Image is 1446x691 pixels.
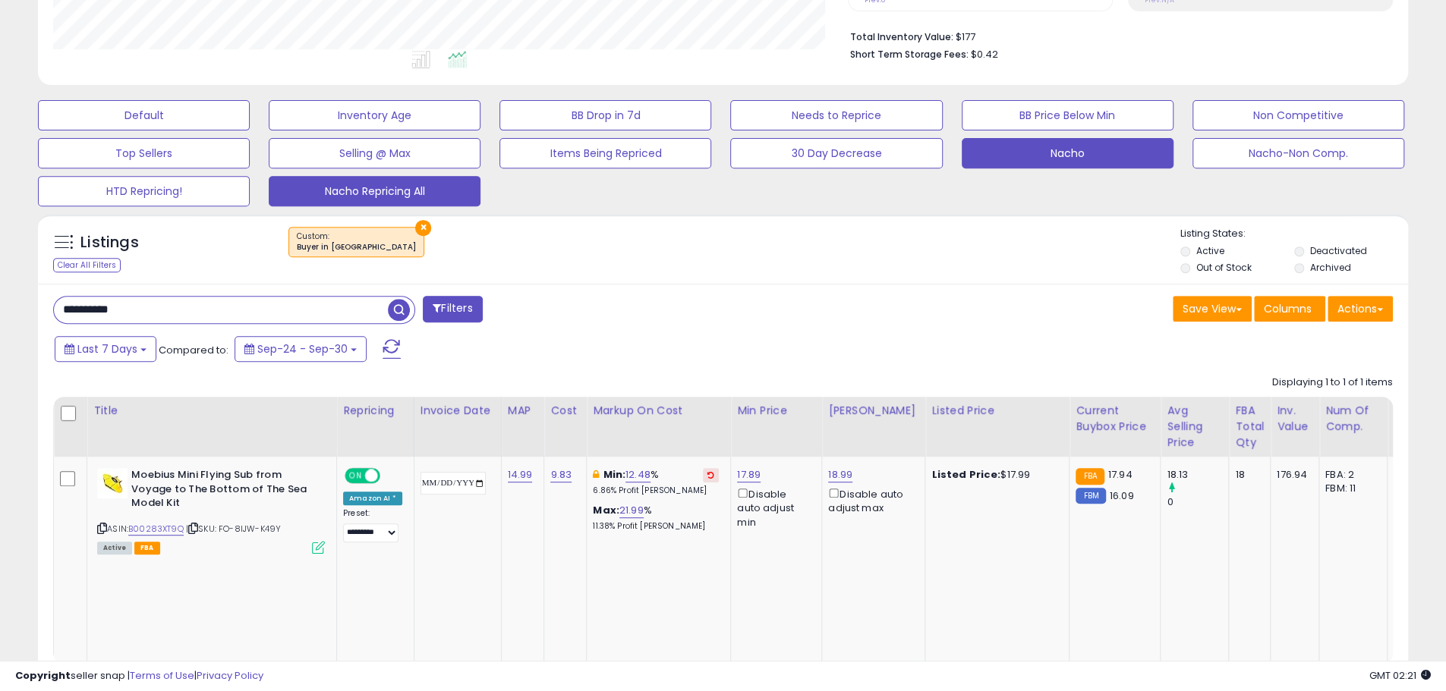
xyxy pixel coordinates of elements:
span: OFF [378,470,402,482]
b: Listed Price: [931,467,1000,482]
span: Sep-24 - Sep-30 [257,341,348,356]
div: % [593,504,719,532]
span: Compared to: [159,343,228,357]
button: Selling @ Max [269,138,480,168]
div: Markup on Cost [593,403,724,419]
span: Last 7 Days [77,341,137,356]
li: $177 [850,27,1381,45]
button: Default [38,100,250,130]
button: Actions [1328,296,1393,322]
button: Inventory Age [269,100,480,130]
b: Min: [603,467,625,482]
span: Custom: [297,231,416,253]
b: Short Term Storage Fees: [850,48,969,61]
div: Min Price [737,403,815,419]
button: Nacho-Non Comp. [1192,138,1404,168]
div: FBA Total Qty [1235,403,1264,451]
i: Revert to store-level Min Markup [707,471,714,479]
div: Invoice Date [421,403,495,419]
button: Top Sellers [38,138,250,168]
b: Max: [593,503,619,517]
i: This overrides the store level min markup for this listing [593,470,599,479]
div: FBA: 2 [1325,468,1375,482]
div: FBM: 11 [1325,482,1375,495]
th: The percentage added to the cost of goods (COGS) that forms the calculator for Min & Max prices. [587,397,731,457]
div: Cost [550,403,580,419]
small: FBA [1076,468,1104,485]
label: Deactivated [1309,244,1366,257]
button: Filters [423,296,482,322]
h5: Listings [80,232,139,253]
div: Listed Price [931,403,1063,419]
a: 9.83 [550,467,572,482]
span: 2025-10-9 02:21 GMT [1369,668,1431,683]
button: Last 7 Days [55,336,156,362]
div: Title [93,403,330,419]
a: B00283XT9Q [128,523,184,536]
div: Buyer in [GEOGRAPHIC_DATA] [297,242,416,253]
span: FBA [134,542,160,554]
button: Items Being Repriced [499,138,711,168]
label: Archived [1309,261,1350,274]
a: 21.99 [619,503,644,518]
a: Terms of Use [130,668,194,683]
div: Num of Comp. [1325,403,1381,435]
div: Avg Selling Price [1167,403,1222,451]
div: [PERSON_NAME] [828,403,918,419]
div: Displaying 1 to 1 of 1 items [1272,375,1393,390]
div: Disable auto adjust min [737,485,810,529]
span: 17.94 [1108,467,1133,482]
p: Listing States: [1180,227,1408,241]
span: $0.42 [971,47,998,61]
span: Columns [1264,301,1312,316]
span: All listings currently available for purchase on Amazon [97,542,132,554]
a: 14.99 [508,467,533,482]
button: Columns [1254,296,1325,322]
button: 30 Day Decrease [730,138,942,168]
div: MAP [508,403,538,419]
p: 6.86% Profit [PERSON_NAME] [593,485,719,496]
a: Privacy Policy [197,668,263,683]
button: BB Price Below Min [962,100,1173,130]
button: Save View [1173,296,1252,322]
div: Repricing [343,403,408,419]
a: 17.89 [737,467,761,482]
p: 11.38% Profit [PERSON_NAME] [593,521,719,532]
div: Amazon AI * [343,492,402,505]
b: Moebius Mini Flying Sub from Voyage to The Bottom of The Sea Model Kit [131,468,316,514]
button: Non Competitive [1192,100,1404,130]
a: 18.99 [828,467,852,482]
label: Active [1196,244,1224,257]
div: $17.99 [931,468,1057,482]
div: ASIN: [97,468,325,552]
span: ON [346,470,365,482]
div: 0 [1167,495,1228,509]
button: BB Drop in 7d [499,100,711,130]
button: × [415,220,431,236]
span: | SKU: FO-8IJW-K49Y [186,523,281,535]
div: Preset: [343,508,402,542]
div: Inv. value [1277,403,1312,435]
button: Sep-24 - Sep-30 [235,336,367,362]
img: 31Pbm1DbnrL._SL40_.jpg [97,468,128,498]
b: Total Inventory Value: [850,30,953,43]
small: FBM [1076,488,1105,504]
strong: Copyright [15,668,71,683]
button: Nacho Repricing All [269,176,480,206]
button: Needs to Reprice [730,100,942,130]
div: 176.94 [1277,468,1307,482]
div: 18 [1235,468,1259,482]
div: % [593,468,719,496]
span: 16.09 [1110,488,1134,503]
div: 18.13 [1167,468,1228,482]
th: CSV column name: cust_attr_3_Invoice Date [414,397,501,457]
div: Clear All Filters [53,258,121,272]
div: seller snap | | [15,669,263,683]
button: HTD Repricing! [38,176,250,206]
div: Disable auto adjust max [828,485,913,515]
button: Nacho [962,138,1173,168]
label: Out of Stock [1196,261,1251,274]
div: Current Buybox Price [1076,403,1154,435]
a: 12.48 [625,467,651,482]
